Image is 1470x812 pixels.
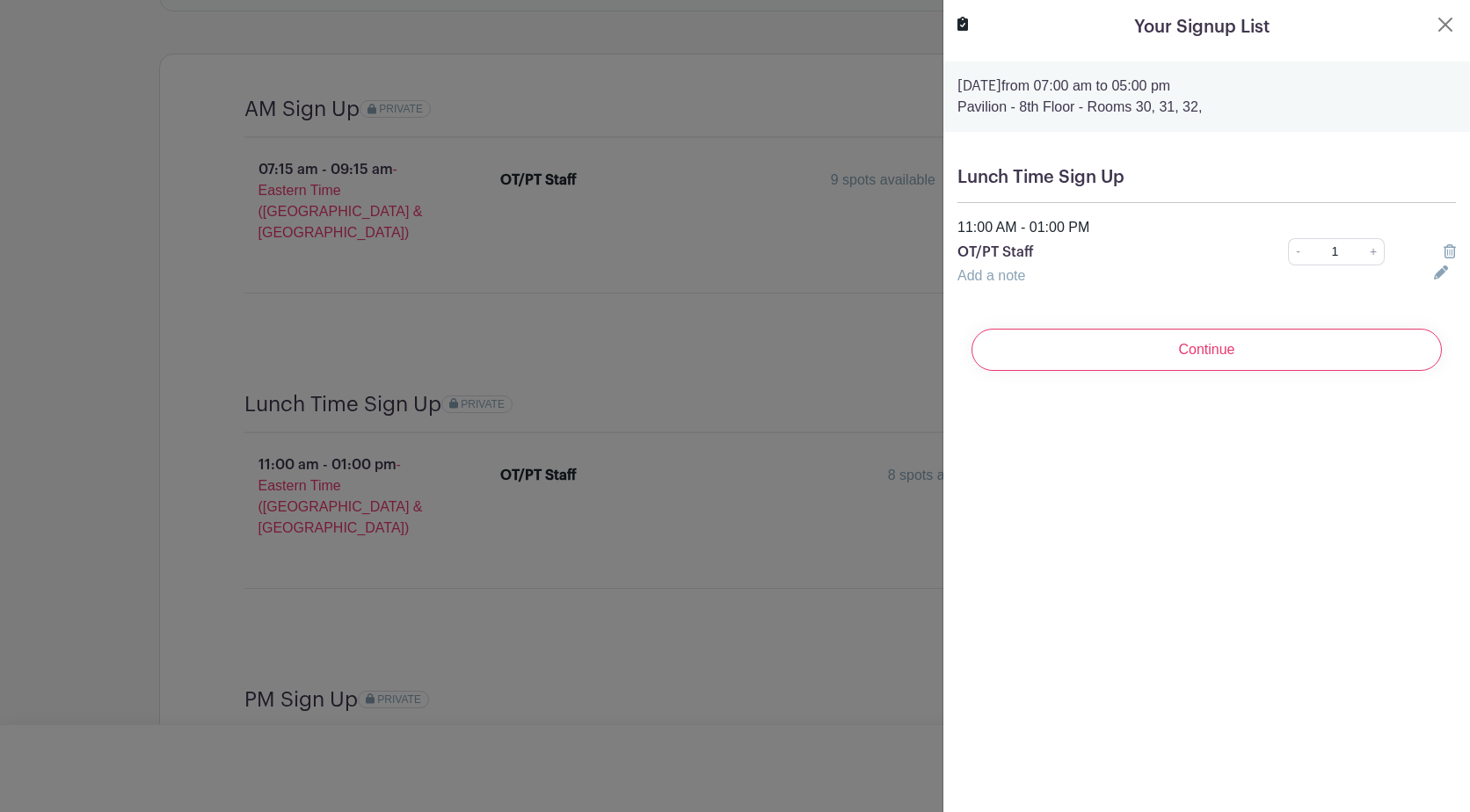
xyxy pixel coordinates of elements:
input: Continue [972,329,1442,371]
h5: Lunch Time Sign Up [957,167,1456,188]
p: from 07:00 am to 05:00 pm [957,76,1456,97]
div: 11:00 AM - 01:00 PM [947,217,1466,238]
p: Pavilion - 8th Floor - Rooms 30, 31, 32, [957,97,1456,118]
a: - [1288,238,1307,265]
h5: Your Signup List [1134,14,1270,40]
a: + [1363,238,1385,265]
p: OT/PT Staff [957,242,1240,263]
button: Close [1435,14,1456,35]
strong: [DATE] [957,79,1001,93]
a: Add a note [957,268,1025,283]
